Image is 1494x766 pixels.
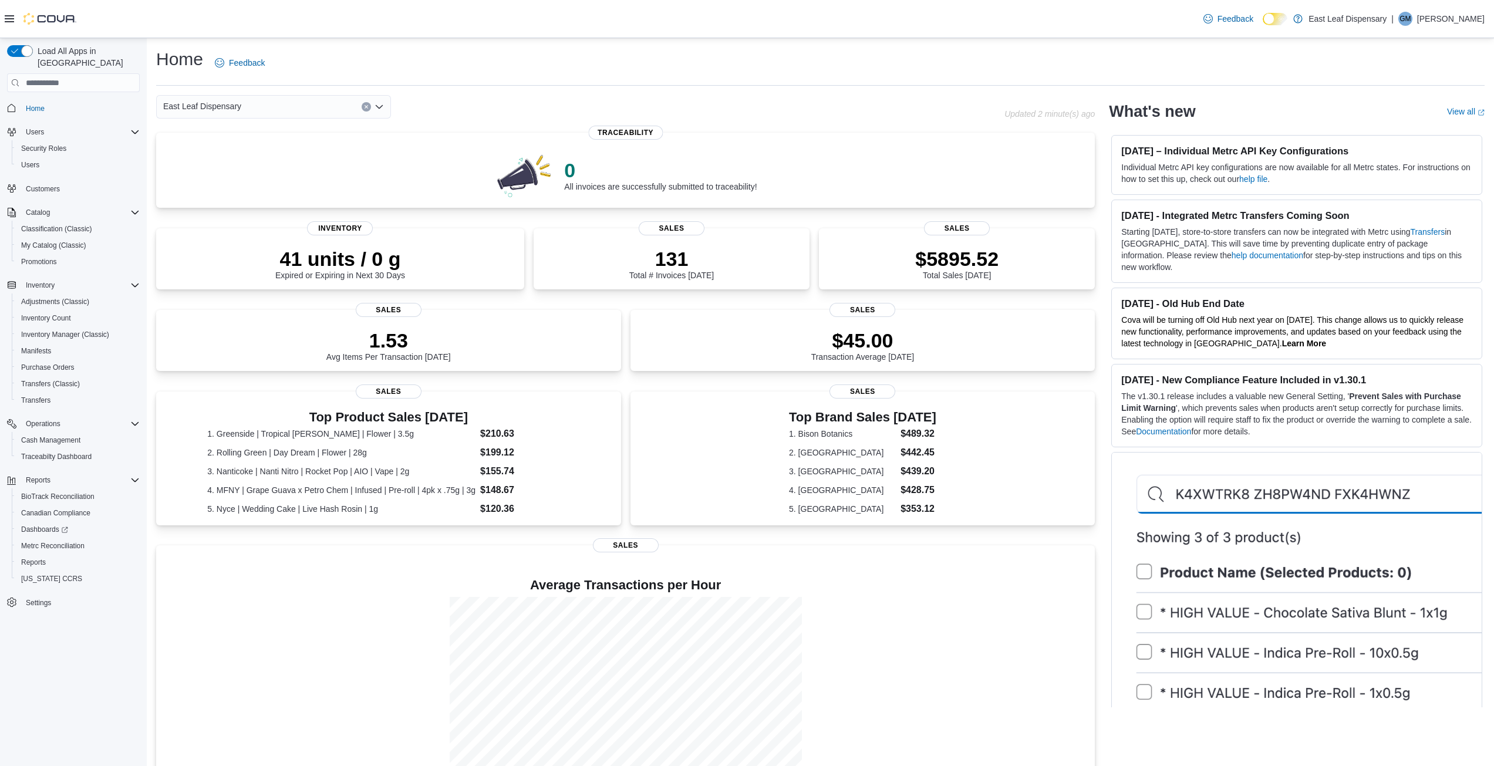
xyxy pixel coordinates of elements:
span: Promotions [21,257,57,266]
span: Dashboards [16,522,140,536]
span: Catalog [21,205,140,220]
button: Transfers [12,392,144,409]
span: Washington CCRS [16,572,140,586]
span: Operations [26,419,60,428]
a: BioTrack Reconciliation [16,490,99,504]
span: Adjustments (Classic) [21,297,89,306]
span: Reports [21,473,140,487]
dt: 2. [GEOGRAPHIC_DATA] [789,447,896,458]
a: Learn More [1282,339,1326,348]
div: Transaction Average [DATE] [811,329,915,362]
button: Traceabilty Dashboard [12,448,144,465]
span: Settings [21,595,140,610]
dt: 2. Rolling Green | Day Dream | Flower | 28g [207,447,475,458]
a: Settings [21,596,56,610]
button: Canadian Compliance [12,505,144,521]
span: Inventory [307,221,373,235]
h4: Average Transactions per Hour [166,578,1085,592]
span: GM [1399,12,1411,26]
a: help file [1239,174,1267,184]
span: Canadian Compliance [21,508,90,518]
button: BioTrack Reconciliation [12,488,144,505]
a: Traceabilty Dashboard [16,450,96,464]
span: BioTrack Reconciliation [16,490,140,504]
dt: 3. [GEOGRAPHIC_DATA] [789,465,896,477]
a: Promotions [16,255,62,269]
button: Manifests [12,343,144,359]
button: Reports [21,473,55,487]
span: Users [16,158,140,172]
p: Individual Metrc API key configurations are now available for all Metrc states. For instructions ... [1121,161,1472,185]
span: Inventory Count [16,311,140,325]
a: [US_STATE] CCRS [16,572,87,586]
span: Inventory Manager (Classic) [16,328,140,342]
button: Users [2,124,144,140]
span: Catalog [26,208,50,217]
dt: 5. Nyce | Wedding Cake | Live Hash Rosin | 1g [207,503,475,515]
dt: 1. Bison Botanics [789,428,896,440]
span: Transfers (Classic) [16,377,140,391]
span: Sales [639,221,704,235]
button: Inventory [2,277,144,293]
span: Inventory [21,278,140,292]
span: Feedback [229,57,265,69]
p: $45.00 [811,329,915,352]
h3: [DATE] - Old Hub End Date [1121,298,1472,309]
dd: $120.36 [480,502,569,516]
span: Transfers [21,396,50,405]
span: Manifests [16,344,140,358]
span: Settings [26,598,51,608]
a: Classification (Classic) [16,222,97,236]
input: Dark Mode [1263,13,1287,25]
h3: [DATE] - Integrated Metrc Transfers Coming Soon [1121,210,1472,221]
h3: [DATE] – Individual Metrc API Key Configurations [1121,145,1472,157]
p: Updated 2 minute(s) ago [1004,109,1095,119]
h3: [DATE] - New Compliance Feature Included in v1.30.1 [1121,374,1472,386]
a: Inventory Manager (Classic) [16,328,114,342]
button: Metrc Reconciliation [12,538,144,554]
span: My Catalog (Classic) [21,241,86,250]
span: Transfers [16,393,140,407]
span: Cash Management [16,433,140,447]
button: Purchase Orders [12,359,144,376]
button: Clear input [362,102,371,112]
button: Customers [2,180,144,197]
span: Metrc Reconciliation [16,539,140,553]
div: Avg Items Per Transaction [DATE] [326,329,451,362]
span: Security Roles [16,141,140,156]
img: 0 [494,151,555,198]
span: Traceabilty Dashboard [21,452,92,461]
p: 1.53 [326,329,451,352]
span: Classification (Classic) [16,222,140,236]
a: Feedback [1199,7,1258,31]
span: Inventory [26,281,55,290]
a: Documentation [1136,427,1191,436]
a: Inventory Count [16,311,76,325]
span: Cash Management [21,436,80,445]
button: Promotions [12,254,144,270]
p: The v1.30.1 release includes a valuable new General Setting, ' ', which prevents sales when produ... [1121,390,1472,437]
dd: $210.63 [480,427,569,441]
div: Expired or Expiring in Next 30 Days [275,247,405,280]
button: Catalog [21,205,55,220]
button: Inventory Count [12,310,144,326]
button: Classification (Classic) [12,221,144,237]
p: East Leaf Dispensary [1308,12,1387,26]
button: Security Roles [12,140,144,157]
button: [US_STATE] CCRS [12,571,144,587]
span: Dashboards [21,525,68,534]
a: Reports [16,555,50,569]
dt: 1. Greenside | Tropical [PERSON_NAME] | Flower | 3.5g [207,428,475,440]
span: Sales [924,221,990,235]
h3: Top Brand Sales [DATE] [789,410,936,424]
h3: Top Product Sales [DATE] [207,410,569,424]
span: Sales [829,303,895,317]
span: East Leaf Dispensary [163,99,241,113]
span: Traceabilty Dashboard [16,450,140,464]
p: 41 units / 0 g [275,247,405,271]
span: Users [21,160,39,170]
button: Open list of options [375,102,384,112]
dd: $428.75 [901,483,936,497]
dd: $353.12 [901,502,936,516]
